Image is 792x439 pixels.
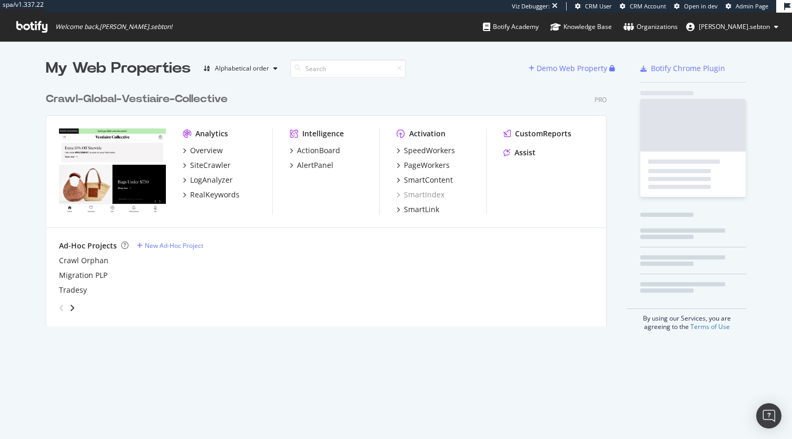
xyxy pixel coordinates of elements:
[195,128,228,139] div: Analytics
[190,189,240,200] div: RealKeywords
[68,303,76,313] div: angle-right
[404,204,439,215] div: SmartLink
[302,128,344,139] div: Intelligence
[529,64,609,73] a: Demo Web Property
[640,63,725,74] a: Botify Chrome Plugin
[397,160,450,171] a: PageWorkers
[756,403,781,428] div: Open Intercom Messenger
[145,241,203,250] div: New Ad-Hoc Project
[585,2,612,10] span: CRM User
[397,189,444,200] a: SmartIndex
[183,175,233,185] a: LogAnalyzer
[183,145,223,156] a: Overview
[515,128,571,139] div: CustomReports
[550,13,612,41] a: Knowledge Base
[290,59,406,78] input: Search
[512,2,550,11] div: Viz Debugger:
[215,65,269,72] div: Alphabetical order
[630,2,666,10] span: CRM Account
[537,63,607,74] div: Demo Web Property
[684,2,718,10] span: Open in dev
[190,175,233,185] div: LogAnalyzer
[59,285,87,295] a: Tradesy
[46,58,191,79] div: My Web Properties
[190,160,231,171] div: SiteCrawler
[183,160,231,171] a: SiteCrawler
[595,95,607,104] div: Pro
[503,128,571,139] a: CustomReports
[55,23,172,31] span: Welcome back, [PERSON_NAME].sebton !
[674,2,718,11] a: Open in dev
[514,147,536,158] div: Assist
[183,189,240,200] a: RealKeywords
[59,255,108,266] a: Crawl Orphan
[627,308,746,331] div: By using our Services, you are agreeing to the
[137,241,203,250] a: New Ad-Hoc Project
[690,322,730,331] a: Terms of Use
[290,160,333,171] a: AlertPanel
[575,2,612,11] a: CRM User
[699,22,770,31] span: anne.sebton
[199,60,282,77] button: Alphabetical order
[651,63,725,74] div: Botify Chrome Plugin
[483,13,539,41] a: Botify Academy
[623,13,678,41] a: Organizations
[46,92,232,107] a: Crawl-Global-Vestiaire-Collective
[404,160,450,171] div: PageWorkers
[620,2,666,11] a: CRM Account
[678,18,787,35] button: [PERSON_NAME].sebton
[59,128,166,214] img: vestiairecollective.com
[46,79,615,326] div: grid
[726,2,768,11] a: Admin Page
[409,128,445,139] div: Activation
[46,92,227,107] div: Crawl-Global-Vestiaire-Collective
[397,175,453,185] a: SmartContent
[404,145,455,156] div: SpeedWorkers
[529,60,609,77] button: Demo Web Property
[290,145,340,156] a: ActionBoard
[397,204,439,215] a: SmartLink
[404,175,453,185] div: SmartContent
[59,270,107,281] a: Migration PLP
[55,300,68,316] div: angle-left
[397,145,455,156] a: SpeedWorkers
[503,147,536,158] a: Assist
[59,241,117,251] div: Ad-Hoc Projects
[550,22,612,32] div: Knowledge Base
[623,22,678,32] div: Organizations
[190,145,223,156] div: Overview
[483,22,539,32] div: Botify Academy
[297,160,333,171] div: AlertPanel
[736,2,768,10] span: Admin Page
[297,145,340,156] div: ActionBoard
